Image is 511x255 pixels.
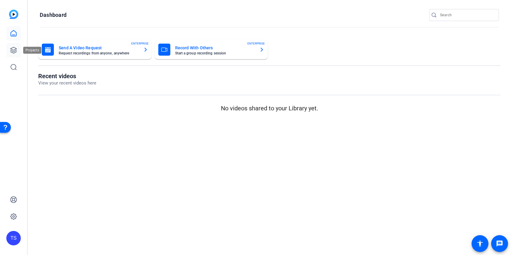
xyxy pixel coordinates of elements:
[40,11,67,19] h1: Dashboard
[155,40,268,59] button: Record With OthersStart a group recording sessionENTERPRISE
[38,40,152,59] button: Send A Video RequestRequest recordings from anyone, anywhereENTERPRISE
[6,231,21,245] div: TS
[175,51,255,55] mat-card-subtitle: Start a group recording session
[175,44,255,51] mat-card-title: Record With Others
[131,41,149,46] span: ENTERPRISE
[440,11,494,19] input: Search
[23,47,42,54] div: Projects
[496,240,503,247] mat-icon: message
[38,80,96,87] p: View your recent videos here
[59,51,138,55] mat-card-subtitle: Request recordings from anyone, anywhere
[476,240,484,247] mat-icon: accessibility
[9,10,18,19] img: blue-gradient.svg
[38,104,500,113] p: No videos shared to your Library yet.
[38,72,96,80] h1: Recent videos
[247,41,265,46] span: ENTERPRISE
[59,44,138,51] mat-card-title: Send A Video Request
